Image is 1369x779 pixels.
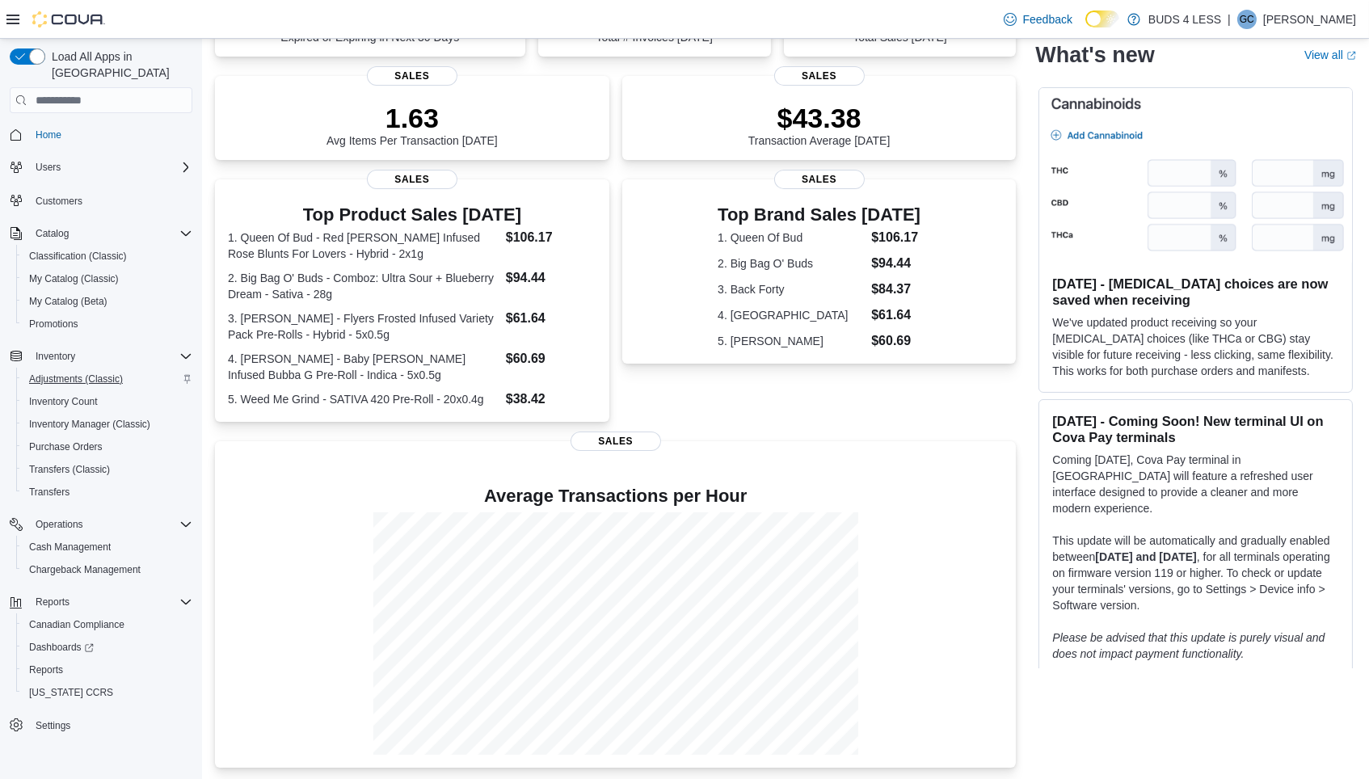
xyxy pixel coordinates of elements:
[29,563,141,576] span: Chargeback Management
[23,292,192,311] span: My Catalog (Beta)
[1035,42,1154,68] h2: What's new
[3,156,199,179] button: Users
[29,440,103,453] span: Purchase Orders
[29,515,192,534] span: Operations
[36,161,61,174] span: Users
[871,331,920,351] dd: $60.69
[718,255,865,272] dt: 2. Big Bag O' Buds
[23,638,192,657] span: Dashboards
[1237,10,1257,29] div: Gavin Crump
[1346,51,1356,61] svg: External link
[326,102,498,134] p: 1.63
[1095,550,1196,563] strong: [DATE] and [DATE]
[506,228,596,247] dd: $106.17
[29,716,77,735] a: Settings
[871,280,920,299] dd: $84.37
[3,591,199,613] button: Reports
[29,158,192,177] span: Users
[718,205,920,225] h3: Top Brand Sales [DATE]
[29,347,82,366] button: Inventory
[29,592,76,612] button: Reports
[23,560,147,579] a: Chargeback Management
[23,615,131,634] a: Canadian Compliance
[1085,27,1086,28] span: Dark Mode
[1052,533,1339,613] p: This update will be automatically and gradually enabled between , for all terminals operating on ...
[16,613,199,636] button: Canadian Compliance
[1052,452,1339,516] p: Coming [DATE], Cova Pay terminal in [GEOGRAPHIC_DATA] will feature a refreshed user interface des...
[228,351,499,383] dt: 4. [PERSON_NAME] - Baby [PERSON_NAME] Infused Bubba G Pre-Roll - Indica - 5x0.5g
[23,683,192,702] span: Washington CCRS
[29,395,98,408] span: Inventory Count
[36,518,83,531] span: Operations
[23,369,129,389] a: Adjustments (Classic)
[506,389,596,409] dd: $38.42
[29,272,119,285] span: My Catalog (Classic)
[29,686,113,699] span: [US_STATE] CCRS
[16,558,199,581] button: Chargeback Management
[367,66,457,86] span: Sales
[23,460,192,479] span: Transfers (Classic)
[228,270,499,302] dt: 2. Big Bag O' Buds - Comboz: Ultra Sour + Blueberry Dream - Sativa - 28g
[748,102,891,134] p: $43.38
[774,66,865,86] span: Sales
[16,636,199,659] a: Dashboards
[29,486,70,499] span: Transfers
[16,245,199,267] button: Classification (Classic)
[23,660,192,680] span: Reports
[506,268,596,288] dd: $94.44
[228,229,499,262] dt: 1. Queen Of Bud - Red [PERSON_NAME] Infused Rose Blunts For Lovers - Hybrid - 2x1g
[29,541,111,554] span: Cash Management
[23,314,85,334] a: Promotions
[718,307,865,323] dt: 4. [GEOGRAPHIC_DATA]
[29,463,110,476] span: Transfers (Classic)
[29,515,90,534] button: Operations
[29,663,63,676] span: Reports
[16,413,199,436] button: Inventory Manager (Classic)
[36,128,61,141] span: Home
[29,347,192,366] span: Inventory
[23,482,76,502] a: Transfers
[228,391,499,407] dt: 5. Weed Me Grind - SATIVA 420 Pre-Roll - 20x0.4g
[23,415,157,434] a: Inventory Manager (Classic)
[23,292,114,311] a: My Catalog (Beta)
[16,659,199,681] button: Reports
[29,250,127,263] span: Classification (Classic)
[29,618,124,631] span: Canadian Compliance
[23,482,192,502] span: Transfers
[16,368,199,390] button: Adjustments (Classic)
[571,432,661,451] span: Sales
[871,254,920,273] dd: $94.44
[718,281,865,297] dt: 3. Back Forty
[1052,276,1339,308] h3: [DATE] - [MEDICAL_DATA] choices are now saved when receiving
[23,537,192,557] span: Cash Management
[23,437,192,457] span: Purchase Orders
[23,369,192,389] span: Adjustments (Classic)
[1052,413,1339,445] h3: [DATE] - Coming Soon! New terminal UI on Cova Pay terminals
[718,229,865,246] dt: 1. Queen Of Bud
[16,536,199,558] button: Cash Management
[871,228,920,247] dd: $106.17
[16,681,199,704] button: [US_STATE] CCRS
[748,102,891,147] div: Transaction Average [DATE]
[23,269,192,288] span: My Catalog (Classic)
[23,269,125,288] a: My Catalog (Classic)
[29,124,192,145] span: Home
[23,460,116,479] a: Transfers (Classic)
[36,195,82,208] span: Customers
[16,458,199,481] button: Transfers (Classic)
[29,190,192,210] span: Customers
[3,345,199,368] button: Inventory
[774,170,865,189] span: Sales
[1023,11,1072,27] span: Feedback
[29,224,192,243] span: Catalog
[29,192,89,211] a: Customers
[23,615,192,634] span: Canadian Compliance
[506,309,596,328] dd: $61.64
[29,715,192,735] span: Settings
[32,11,105,27] img: Cova
[45,48,192,81] span: Load All Apps in [GEOGRAPHIC_DATA]
[10,116,192,779] nav: Complex example
[16,267,199,290] button: My Catalog (Classic)
[1228,10,1231,29] p: |
[3,222,199,245] button: Catalog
